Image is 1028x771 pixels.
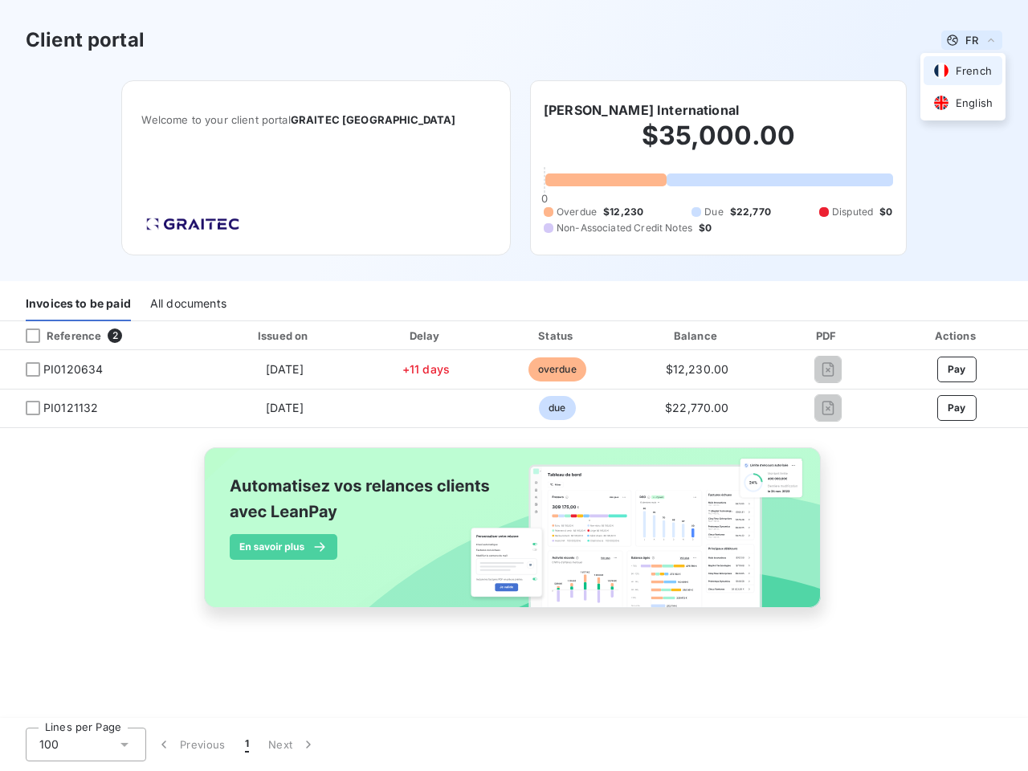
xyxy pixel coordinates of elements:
div: Reference [13,328,101,343]
span: FR [965,34,978,47]
div: Actions [888,328,1025,344]
button: Previous [146,728,235,761]
button: Pay [937,357,977,382]
div: Invoices to be paid [26,288,131,321]
span: $22,770.00 [665,401,729,414]
button: 1 [235,728,259,761]
div: Delay [365,328,487,344]
span: Disputed [832,205,873,219]
span: Overdue [557,205,597,219]
button: Pay [937,395,977,421]
div: All documents [150,288,226,321]
div: Status [493,328,621,344]
span: $0 [699,221,712,235]
h6: [PERSON_NAME] International [544,100,739,120]
span: $0 [879,205,892,219]
span: PI0121132 [43,400,98,416]
span: PI0120634 [43,361,103,377]
span: $12,230 [603,205,643,219]
span: Non-Associated Credit Notes [557,221,692,235]
div: Balance [627,328,766,344]
span: +11 days [402,362,450,376]
span: overdue [528,357,586,381]
span: 100 [39,736,59,753]
span: $22,770 [730,205,771,219]
span: 1 [245,736,249,753]
span: [DATE] [266,401,304,414]
span: English [956,96,993,111]
span: 2 [108,328,122,343]
h3: Client portal [26,26,145,55]
img: Company logo [141,213,244,235]
span: due [539,396,575,420]
h2: $35,000.00 [544,120,893,168]
span: French [956,63,992,79]
span: GRAITEC [GEOGRAPHIC_DATA] [291,113,456,126]
span: $12,230.00 [666,362,729,376]
div: PDF [773,328,883,344]
span: 0 [541,192,548,205]
button: Next [259,728,326,761]
span: Due [704,205,723,219]
span: Welcome to your client portal [141,113,491,126]
div: Issued on [210,328,358,344]
img: banner [190,438,838,635]
span: [DATE] [266,362,304,376]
